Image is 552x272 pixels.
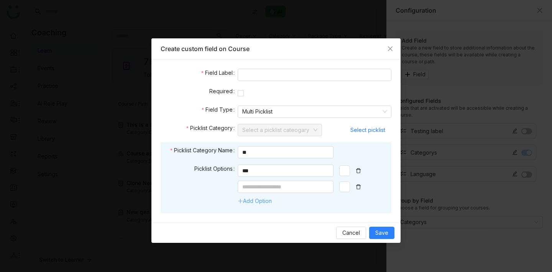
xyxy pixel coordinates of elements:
div: Create custom field on Course [161,45,391,53]
label: Required [209,87,238,96]
nz-select-item: Multi Picklist [242,106,387,117]
label: Picklist Options [194,165,238,173]
span: Select picklist [350,124,385,136]
button: Save [369,227,394,239]
span: Cancel [342,229,360,237]
label: Picklist Category Name [170,146,237,155]
span: Save [375,229,388,237]
label: Field Label [201,69,237,77]
button: Close [380,38,401,59]
label: Picklist Category [186,124,237,132]
label: Field Type [202,106,237,114]
a: Add Option [238,198,272,204]
button: Cancel [336,227,366,239]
